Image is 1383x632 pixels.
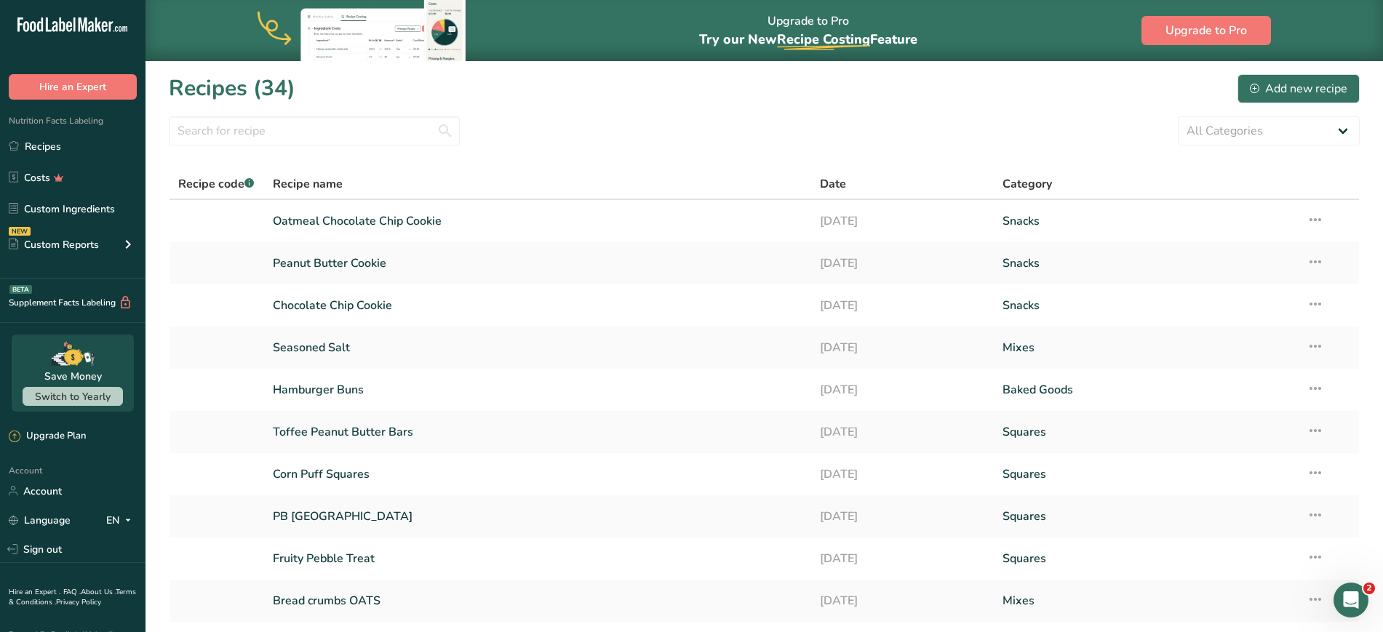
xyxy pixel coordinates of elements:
a: [DATE] [820,375,985,405]
span: Recipe name [273,175,343,193]
div: NEW [9,227,31,236]
button: Add new recipe [1237,74,1360,103]
div: Add new recipe [1250,80,1347,97]
a: Squares [1003,501,1289,532]
a: Bread crumbs OATS [273,585,803,616]
div: Upgrade to Pro [699,1,917,61]
input: Search for recipe [169,116,460,145]
a: Baked Goods [1003,375,1289,405]
div: EN [106,511,137,529]
a: Corn Puff Squares [273,459,803,489]
a: Snacks [1003,248,1289,279]
a: [DATE] [820,585,985,616]
a: [DATE] [820,543,985,574]
a: Terms & Conditions . [9,587,136,607]
a: Language [9,508,71,533]
div: Upgrade Plan [9,429,86,444]
a: [DATE] [820,290,985,321]
a: PB [GEOGRAPHIC_DATA] [273,501,803,532]
span: Try our New Feature [699,31,917,48]
a: Fruity Pebble Treat [273,543,803,574]
span: Switch to Yearly [35,390,111,404]
span: 2 [1363,583,1375,594]
a: Peanut Butter Cookie [273,248,803,279]
a: Squares [1003,543,1289,574]
button: Hire an Expert [9,74,137,100]
a: [DATE] [820,332,985,363]
a: [DATE] [820,206,985,236]
a: Mixes [1003,332,1289,363]
span: Upgrade to Pro [1165,22,1247,39]
button: Upgrade to Pro [1141,16,1271,45]
a: About Us . [81,587,116,597]
span: Category [1003,175,1052,193]
a: Squares [1003,459,1289,489]
a: Snacks [1003,206,1289,236]
div: Custom Reports [9,237,99,252]
a: [DATE] [820,459,985,489]
button: Switch to Yearly [23,387,123,406]
iframe: Intercom live chat [1334,583,1368,617]
a: Hamburger Buns [273,375,803,405]
div: Save Money [44,369,102,384]
a: [DATE] [820,417,985,447]
div: BETA [9,285,32,294]
a: Mixes [1003,585,1289,616]
a: Hire an Expert . [9,587,60,597]
a: Seasoned Salt [273,332,803,363]
a: [DATE] [820,501,985,532]
a: Chocolate Chip Cookie [273,290,803,321]
h1: Recipes (34) [169,72,295,105]
a: Privacy Policy [56,597,101,607]
a: Squares [1003,417,1289,447]
a: Snacks [1003,290,1289,321]
a: Oatmeal Chocolate Chip Cookie [273,206,803,236]
a: Toffee Peanut Butter Bars [273,417,803,447]
span: Recipe code [178,176,254,192]
a: FAQ . [63,587,81,597]
span: Recipe Costing [777,31,870,48]
span: Date [820,175,846,193]
a: [DATE] [820,248,985,279]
